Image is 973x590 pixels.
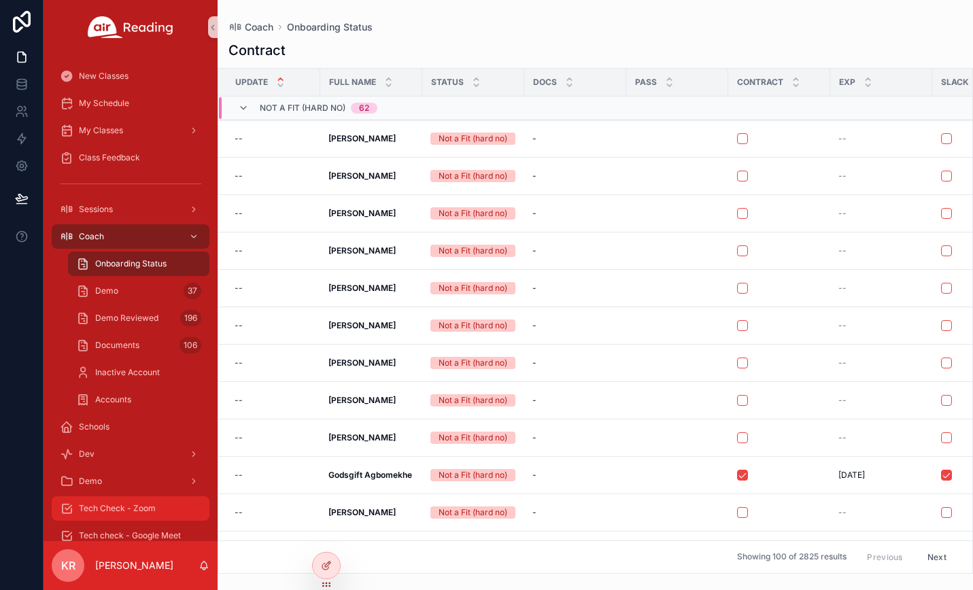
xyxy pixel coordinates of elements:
[439,357,507,369] div: Not a Fit (hard no)
[838,358,924,368] a: --
[52,415,209,439] a: Schools
[95,258,167,269] span: Onboarding Status
[439,319,507,332] div: Not a Fit (hard no)
[235,133,312,144] a: --
[184,283,201,299] div: 37
[88,16,173,38] img: App logo
[328,395,396,405] strong: [PERSON_NAME]
[918,546,956,568] button: Next
[235,283,312,294] a: --
[235,432,243,443] p: --
[52,496,209,521] a: Tech Check - Zoom
[839,77,855,88] span: Exp
[328,432,396,442] strong: [PERSON_NAME]
[838,358,847,368] span: --
[430,432,516,444] a: Not a Fit (hard no)
[532,432,618,443] a: -
[532,133,618,144] a: -
[532,470,618,481] a: -
[52,91,209,116] a: My Schedule
[838,208,847,219] span: --
[235,358,243,368] p: --
[328,133,414,144] a: [PERSON_NAME]
[287,20,373,34] a: Onboarding Status
[235,208,243,219] p: --
[235,245,312,256] a: --
[532,395,618,406] a: -
[79,98,129,109] span: My Schedule
[235,395,312,406] a: --
[430,170,516,182] a: Not a Fit (hard no)
[737,552,847,563] span: Showing 100 of 2825 results
[838,470,924,481] a: [DATE]
[359,103,369,114] div: 62
[532,320,618,331] a: -
[532,358,618,368] a: -
[235,470,312,481] a: --
[838,507,924,518] a: --
[838,171,924,181] a: --
[79,421,109,432] span: Schools
[838,320,847,331] span: --
[44,54,218,541] div: scrollable content
[737,77,783,88] span: Contract
[431,77,464,88] span: Status
[838,245,924,256] a: --
[430,319,516,332] a: Not a Fit (hard no)
[439,469,507,481] div: Not a Fit (hard no)
[180,310,201,326] div: 196
[328,283,414,294] a: [PERSON_NAME]
[235,320,243,331] p: --
[328,208,414,219] a: [PERSON_NAME]
[328,245,396,256] strong: [PERSON_NAME]
[430,245,516,257] a: Not a Fit (hard no)
[532,208,536,219] span: -
[532,320,536,331] span: -
[180,337,201,353] div: 106
[52,523,209,548] a: Tech check - Google Meet
[532,470,536,481] span: -
[532,395,536,406] span: -
[328,470,412,480] strong: Godsgift Agbomekhe
[235,432,312,443] a: --
[328,171,396,181] strong: [PERSON_NAME]
[328,245,414,256] a: [PERSON_NAME]
[439,170,507,182] div: Not a Fit (hard no)
[79,204,113,215] span: Sessions
[79,503,156,514] span: Tech Check - Zoom
[838,507,847,518] span: --
[68,333,209,358] a: Documents106
[838,133,847,144] span: --
[235,358,312,368] a: --
[838,320,924,331] a: --
[532,358,536,368] span: -
[245,20,273,34] span: Coach
[430,207,516,220] a: Not a Fit (hard no)
[68,360,209,385] a: Inactive Account
[328,470,414,481] a: Godsgift Agbomekhe
[838,245,847,256] span: --
[79,449,95,459] span: Dev
[235,171,312,181] a: --
[439,245,507,257] div: Not a Fit (hard no)
[228,41,286,60] h1: Contract
[328,133,396,143] strong: [PERSON_NAME]
[532,283,618,294] a: -
[68,251,209,276] a: Onboarding Status
[52,197,209,222] a: Sessions
[79,71,129,82] span: New Classes
[439,506,507,519] div: Not a Fit (hard no)
[235,171,243,181] p: --
[328,283,396,293] strong: [PERSON_NAME]
[328,171,414,181] a: [PERSON_NAME]
[430,282,516,294] a: Not a Fit (hard no)
[430,469,516,481] a: Not a Fit (hard no)
[235,208,312,219] a: --
[532,171,618,181] a: -
[430,394,516,406] a: Not a Fit (hard no)
[235,507,312,518] a: --
[328,358,414,368] a: [PERSON_NAME]
[52,224,209,249] a: Coach
[52,145,209,170] a: Class Feedback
